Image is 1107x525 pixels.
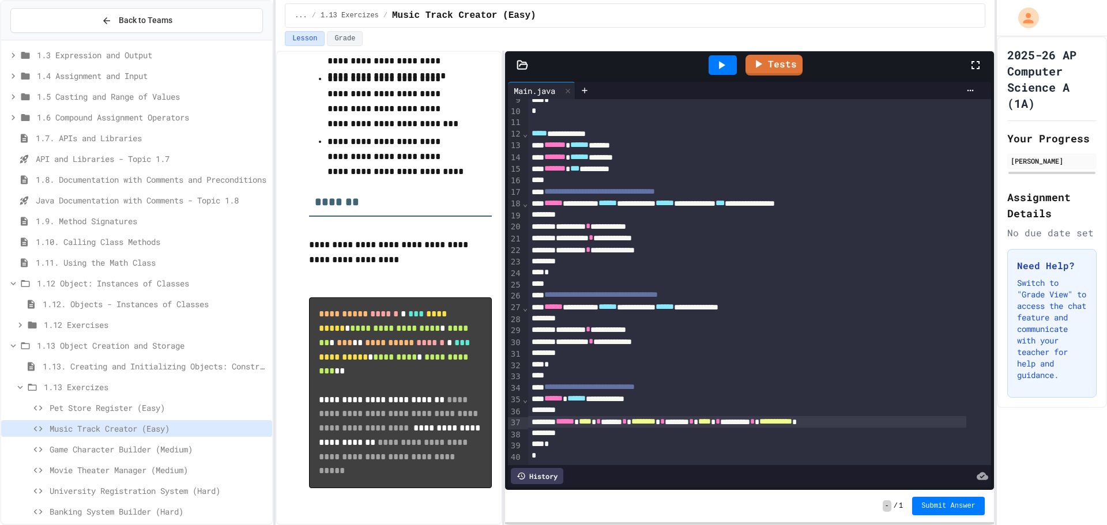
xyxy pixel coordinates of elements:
span: Pet Store Register (Easy) [50,402,268,414]
h1: 2025-26 AP Computer Science A (1A) [1007,47,1097,111]
span: 1.12. Objects - Instances of Classes [43,298,268,310]
span: Fold line [522,395,528,404]
div: 16 [508,175,522,187]
div: 35 [508,394,522,406]
span: 1 [899,501,903,511]
span: 1.7. APIs and Libraries [36,132,268,144]
div: 13 [508,140,522,152]
div: 31 [508,349,522,360]
button: Back to Teams [10,8,263,33]
div: 20 [508,221,522,233]
span: Fold line [522,129,528,138]
div: 37 [508,417,522,429]
h3: Need Help? [1017,259,1087,273]
div: 10 [508,106,522,118]
div: 11 [508,117,522,129]
div: 15 [508,164,522,175]
span: 1.13 Exercizes [321,11,379,20]
div: 27 [508,302,522,314]
div: 28 [508,314,522,326]
div: 9 [508,95,522,106]
span: Banking System Builder (Hard) [50,505,268,518]
span: 1.4 Assignment and Input [37,70,268,82]
span: Movie Theater Manager (Medium) [50,464,268,476]
div: History [511,468,563,484]
span: Fold line [522,303,528,312]
div: 23 [508,256,522,268]
div: 17 [508,187,522,198]
div: 29 [508,325,522,337]
button: Grade [327,31,363,46]
button: Lesson [285,31,325,46]
button: Submit Answer [912,497,985,515]
div: 22 [508,245,522,256]
div: [PERSON_NAME] [1011,156,1093,166]
span: Back to Teams [119,14,172,27]
div: 32 [508,360,522,372]
div: 39 [508,440,522,452]
span: University Registration System (Hard) [50,485,268,497]
p: Switch to "Grade View" to access the chat feature and communicate with your teacher for help and ... [1017,277,1087,381]
span: 1.9. Method Signatures [36,215,268,227]
div: 36 [508,406,522,418]
div: 40 [508,452,522,463]
span: 1.8. Documentation with Comments and Preconditions [36,173,268,186]
span: 1.3 Expression and Output [37,49,268,61]
span: 1.12 Object: Instances of Classes [37,277,268,289]
span: - [883,500,891,512]
div: 30 [508,337,522,349]
span: API and Libraries - Topic 1.7 [36,153,268,165]
span: Music Track Creator (Easy) [392,9,536,22]
div: No due date set [1007,226,1097,240]
div: 18 [508,198,522,210]
div: 19 [508,210,522,222]
div: 33 [508,371,522,383]
div: 25 [508,280,522,291]
span: / [312,11,316,20]
span: Fold line [522,199,528,208]
div: Main.java [508,82,575,99]
span: 1.13 Exercizes [44,381,268,393]
div: 34 [508,383,522,394]
span: Submit Answer [921,501,976,511]
span: Music Track Creator (Easy) [50,422,268,435]
h2: Your Progress [1007,130,1097,146]
div: 14 [508,152,522,164]
span: / [383,11,387,20]
span: Game Character Builder (Medium) [50,443,268,455]
div: 12 [508,129,522,140]
span: 1.13. Creating and Initializing Objects: Constructors [43,360,268,372]
span: ... [295,11,307,20]
span: 1.6 Compound Assignment Operators [37,111,268,123]
div: Main.java [508,85,561,97]
span: 1.12 Exercises [44,319,268,331]
span: 1.5 Casting and Range of Values [37,90,268,103]
span: 1.13 Object Creation and Storage [37,339,268,352]
a: Tests [745,55,803,75]
span: Java Documentation with Comments - Topic 1.8 [36,194,268,206]
span: / [894,501,898,511]
span: 1.10. Calling Class Methods [36,236,268,248]
h2: Assignment Details [1007,189,1097,221]
div: My Account [1006,5,1042,31]
div: 21 [508,233,522,245]
div: 26 [508,290,522,302]
div: 24 [508,268,522,280]
span: 1.11. Using the Math Class [36,256,268,269]
div: 38 [508,429,522,441]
